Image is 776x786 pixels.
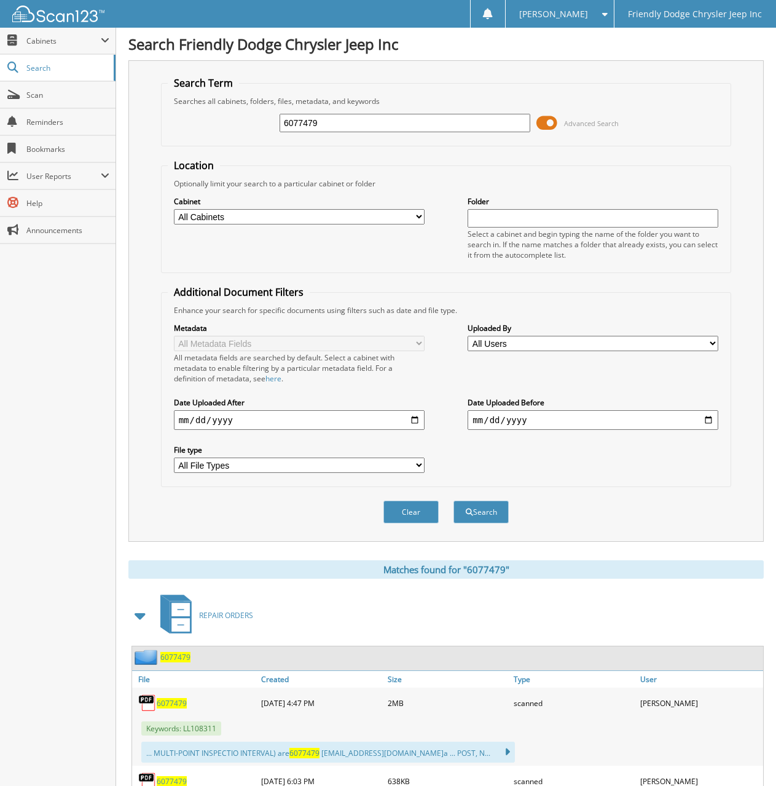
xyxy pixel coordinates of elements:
[174,410,425,430] input: start
[258,671,384,688] a: Created
[132,671,258,688] a: File
[26,36,101,46] span: Cabinets
[258,691,384,715] div: [DATE] 4:47 PM
[511,691,637,715] div: scanned
[168,96,725,106] div: Searches all cabinets, folders, files, metadata, and keywords
[12,6,104,22] img: scan123-logo-white.svg
[174,323,425,333] label: Metadata
[385,671,511,688] a: Size
[168,76,239,90] legend: Search Term
[168,305,725,316] div: Enhance your search for specific documents using filters such as date and file type.
[199,610,253,621] span: REPAIR ORDERS
[453,501,509,523] button: Search
[468,196,718,207] label: Folder
[564,119,619,128] span: Advanced Search
[468,397,718,408] label: Date Uploaded Before
[157,698,187,709] a: 6077479
[26,63,108,73] span: Search
[511,671,637,688] a: Type
[168,159,220,172] legend: Location
[468,323,718,333] label: Uploaded By
[160,652,190,662] a: 6077479
[468,410,718,430] input: end
[153,591,253,640] a: REPAIR ORDERS
[141,721,221,736] span: Keywords: LL108311
[265,373,281,384] a: here
[128,560,764,579] div: Matches found for "6077479"
[138,694,157,712] img: PDF.png
[383,501,439,523] button: Clear
[26,144,109,154] span: Bookmarks
[26,117,109,127] span: Reminders
[637,671,763,688] a: User
[289,748,319,758] span: 6077479
[468,229,718,260] div: Select a cabinet and begin typing the name of the folder you want to search in. If the name match...
[26,225,109,236] span: Announcements
[26,198,109,208] span: Help
[174,445,425,455] label: File type
[637,691,763,715] div: [PERSON_NAME]
[385,691,511,715] div: 2MB
[26,90,109,100] span: Scan
[174,352,425,384] div: All metadata fields are searched by default. Select a cabinet with metadata to enable filtering b...
[628,10,762,18] span: Friendly Dodge Chrysler Jeep Inc
[141,742,515,763] div: ... MULTI-POINT INSPECTIO INTERVAL) are [EMAIL_ADDRESS][DOMAIN_NAME] a ... POST, N...
[174,397,425,408] label: Date Uploaded After
[168,178,725,189] div: Optionally limit your search to a particular cabinet or folder
[168,285,310,299] legend: Additional Document Filters
[519,10,588,18] span: [PERSON_NAME]
[26,171,101,181] span: User Reports
[128,34,764,54] h1: Search Friendly Dodge Chrysler Jeep Inc
[135,649,160,665] img: folder2.png
[174,196,425,207] label: Cabinet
